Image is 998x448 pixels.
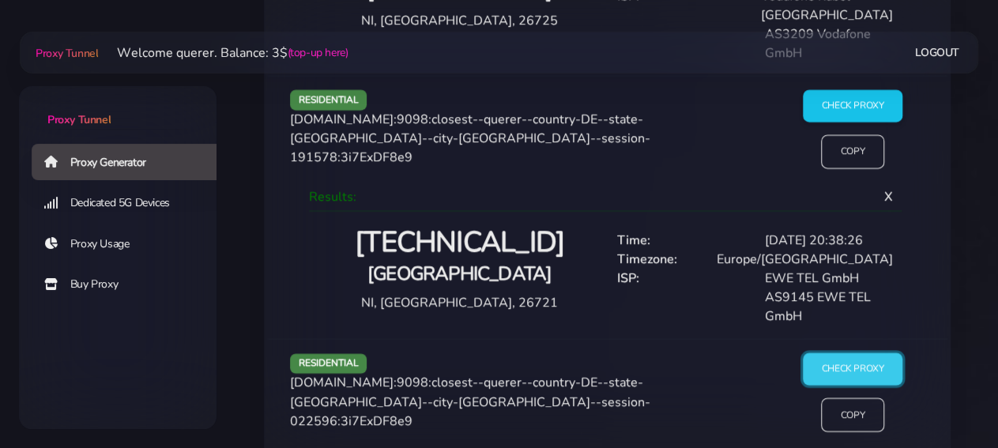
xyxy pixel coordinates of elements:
span: residential [290,90,367,110]
div: Europe/[GEOGRAPHIC_DATA] [707,250,902,269]
div: EWE TEL GmbH [755,269,902,288]
iframe: Webchat Widget [921,371,978,428]
span: X [872,176,906,219]
span: [DOMAIN_NAME]:9098:closest--querer--country-DE--state-[GEOGRAPHIC_DATA]--city-[GEOGRAPHIC_DATA]--... [290,375,650,430]
div: AS9145 EWE TEL GmbH [755,288,902,326]
div: AS3209 Vodafone GmbH [755,25,902,63]
input: Check Proxy [803,353,903,386]
input: Copy [821,135,884,169]
a: Dedicated 5G Devices [32,185,229,221]
div: ISP: [608,269,755,288]
a: Proxy Tunnel [19,86,217,128]
span: NI, [GEOGRAPHIC_DATA], 26721 [361,295,558,312]
h4: [GEOGRAPHIC_DATA] [322,262,598,288]
input: Check Proxy [803,90,903,122]
span: Results: [309,189,356,206]
a: Proxy Tunnel [32,40,98,66]
a: Buy Proxy [32,266,229,303]
div: Timezone: [608,250,708,269]
a: Logout [915,38,959,67]
a: Proxy Generator [32,144,229,180]
a: (top-up here) [287,44,348,61]
span: NI, [GEOGRAPHIC_DATA], 26725 [361,13,558,30]
a: Proxy Usage [32,226,229,262]
span: [DOMAIN_NAME]:9098:closest--querer--country-DE--state-[GEOGRAPHIC_DATA]--city-[GEOGRAPHIC_DATA]--... [290,111,650,167]
div: [DATE] 20:38:26 [755,232,902,250]
span: Proxy Tunnel [47,112,111,127]
div: Time: [608,232,755,250]
span: residential [290,354,367,374]
li: Welcome querer. Balance: 3$ [98,43,348,62]
span: Proxy Tunnel [36,46,98,61]
input: Copy [821,398,884,432]
h2: [TECHNICAL_ID] [322,225,598,262]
